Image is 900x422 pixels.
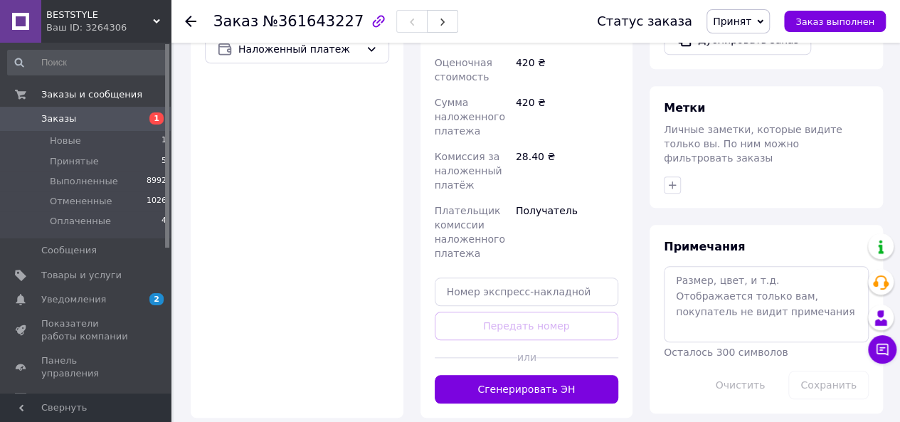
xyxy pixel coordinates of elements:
span: Метки [664,101,705,115]
input: Поиск [7,50,168,75]
div: Статус заказа [597,14,692,28]
span: Отзывы [41,392,79,405]
span: Примечания [664,240,745,253]
span: Панель управления [41,354,132,380]
input: Номер экспресс-накладной [435,278,619,306]
span: Плательщик комиссии наложенного платежа [435,205,505,259]
span: Сообщения [41,244,97,257]
span: Выполненные [50,175,118,188]
span: Принят [713,16,751,27]
span: 4 [162,215,166,228]
span: 1 [162,134,166,147]
span: 1 [149,112,164,125]
span: Товары и услуги [41,269,122,282]
button: Чат с покупателем [868,335,896,364]
span: Заказ [213,13,258,30]
span: BESTSTYLE [46,9,153,21]
span: Заказы [41,112,76,125]
div: Ваш ID: 3264306 [46,21,171,34]
div: 420 ₴ [513,50,621,90]
div: 420 ₴ [513,90,621,144]
span: 8992 [147,175,166,188]
span: Уведомления [41,293,106,306]
button: Заказ выполнен [784,11,886,32]
span: Заказы и сообщения [41,88,142,101]
span: Комиссия за наложенный платёж [435,151,502,191]
span: Отмененные [50,195,112,208]
span: №361643227 [263,13,364,30]
span: 2 [149,293,164,305]
span: 5 [162,155,166,168]
div: 28.40 ₴ [513,144,621,198]
span: Показатели работы компании [41,317,132,343]
span: Сумма наложенного платежа [435,97,505,137]
span: или [517,350,536,364]
div: Вернуться назад [185,14,196,28]
span: Осталось 300 символов [664,347,788,358]
span: Наложенный платеж [238,41,360,57]
span: 1026 [147,195,166,208]
span: Личные заметки, которые видите только вы. По ним можно фильтровать заказы [664,124,842,164]
button: Сгенерировать ЭН [435,375,619,403]
span: Оценочная стоимость [435,57,492,83]
div: Получатель [513,198,621,266]
span: Оплаченные [50,215,111,228]
span: Новые [50,134,81,147]
span: Заказ выполнен [795,16,874,27]
span: Принятые [50,155,99,168]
